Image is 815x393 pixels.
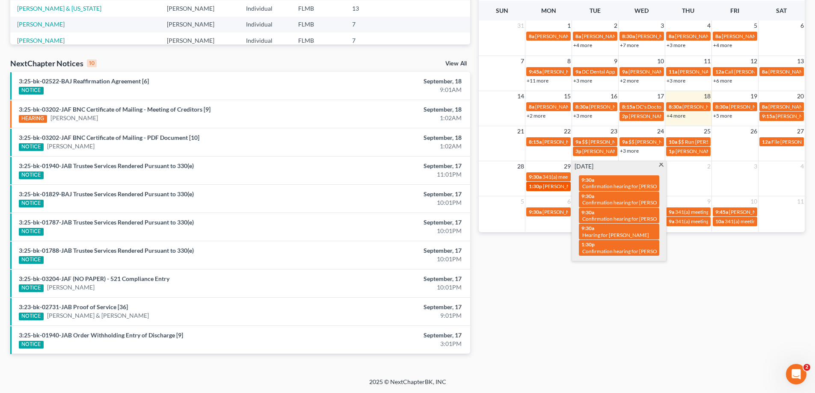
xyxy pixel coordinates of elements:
span: 1 [566,21,572,31]
a: View All [445,61,467,67]
a: [PERSON_NAME] [47,142,95,151]
div: 3:01PM [320,340,462,348]
span: 25 [703,126,711,136]
span: 28 [516,161,525,171]
span: [PERSON_NAME] [PHONE_NUMBER] [675,33,762,39]
span: 10a [669,139,677,145]
a: +7 more [620,42,639,48]
a: [PERSON_NAME] [17,21,65,28]
div: September, 17 [320,162,462,170]
span: 9a [622,68,628,75]
a: +3 more [573,77,592,84]
span: 15 [563,91,572,101]
td: 13 [345,0,401,16]
span: 9:30a [529,174,542,180]
a: 3:25-bk-01829-BAJ Trustee Services Rendered Pursuant to 330(e) [19,190,194,198]
a: +4 more [713,42,732,48]
span: 9a [669,218,674,225]
span: [PERSON_NAME] & [PERSON_NAME] [628,68,714,75]
span: 20 [796,91,805,101]
a: +6 more [713,77,732,84]
span: 8 [566,56,572,66]
a: +11 more [527,77,548,84]
div: NOTICE [19,228,44,236]
span: 6 [800,21,805,31]
span: Sat [776,7,787,14]
span: 13 [796,56,805,66]
div: September, 17 [320,246,462,255]
a: 3:25-bk-01940-JAB Order Withholding Entry of Discharge [9] [19,331,183,339]
span: 21 [516,126,525,136]
span: 3 [660,21,665,31]
div: 10 [87,59,97,67]
span: [PERSON_NAME] [PHONE_NUMBER] [589,103,676,110]
a: 3:25-bk-01788-JAB Trustee Services Rendered Pursuant to 330(e) [19,247,194,254]
span: 2p [622,113,628,119]
span: DC's Doctors Appt - Annual Physical [636,103,717,110]
span: 18 [703,91,711,101]
span: 9:30a [581,193,594,199]
span: [PERSON_NAME] [PHONE_NUMBER] [535,103,622,110]
span: Hearing for [PERSON_NAME] [582,232,649,238]
span: 9:30a [581,177,594,183]
span: 17 [656,91,665,101]
span: 341(a) meeting for [PERSON_NAME] [725,218,807,225]
a: +5 more [713,112,732,119]
td: FLMB [291,0,346,16]
span: [PERSON_NAME] & [PERSON_NAME] [PHONE_NUMBER] [636,33,768,39]
div: 10:01PM [320,255,462,263]
span: 8a [715,33,721,39]
div: September, 17 [320,190,462,198]
span: 11a [669,68,677,75]
span: 8:30a [622,33,635,39]
span: 10a [715,218,724,225]
span: 6 [566,196,572,207]
span: 11 [703,56,711,66]
span: 5 [753,21,758,31]
td: [PERSON_NAME] [160,33,239,48]
a: 3:25-bk-03202-JAF BNC Certificate of Mailing - PDF Document [10] [19,134,199,141]
a: [PERSON_NAME] [47,283,95,292]
span: Fri [730,7,739,14]
span: [PERSON_NAME]??? [768,68,815,75]
span: [PERSON_NAME] [PHONE_NUMBER] [682,103,769,110]
div: September, 18 [320,77,462,86]
span: 3p [575,148,581,154]
span: Mon [541,7,556,14]
span: 8a [529,33,534,39]
span: 341(a) meeting for [PERSON_NAME] [675,209,758,215]
span: [PERSON_NAME] FC Hearing-[GEOGRAPHIC_DATA] [543,183,663,189]
span: [PERSON_NAME] [768,103,809,110]
span: 341(a) meeting for [PERSON_NAME] [675,218,758,225]
div: NOTICE [19,341,44,349]
div: NextChapter Notices [10,58,97,68]
span: Thu [682,7,694,14]
a: [PERSON_NAME] & [PERSON_NAME] [47,311,149,320]
span: 8:30a [575,103,588,110]
div: September, 17 [320,303,462,311]
span: [PERSON_NAME] dental appt [542,209,609,215]
span: 8:15a [529,139,542,145]
span: 9:45a [529,68,542,75]
a: 3:25-bk-03202-JAF BNC Certificate of Mailing - Meeting of Creditors [9] [19,106,210,113]
div: 2025 © NextChapterBK, INC [164,378,652,393]
span: 9:15a [762,113,775,119]
span: 8:15a [622,103,635,110]
div: September, 18 [320,105,462,114]
span: Confirmation hearing for [PERSON_NAME] [582,248,679,254]
span: 10 [656,56,665,66]
span: $$ [PERSON_NAME] last payment? [582,139,660,145]
span: [PERSON_NAME] and [PERSON_NAME] [582,148,673,154]
span: 23 [610,126,618,136]
span: 1p [669,148,675,154]
span: [PERSON_NAME] - search Brevard County clerk of courts [678,68,806,75]
a: +3 more [620,148,639,154]
span: 14 [516,91,525,101]
span: $$ [PERSON_NAME] owes a check $375.00 [628,139,726,145]
span: 3 [753,161,758,171]
div: September, 18 [320,133,462,142]
div: NOTICE [19,87,44,95]
span: 8a [529,103,534,110]
span: 27 [796,126,805,136]
span: 8a [762,68,768,75]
